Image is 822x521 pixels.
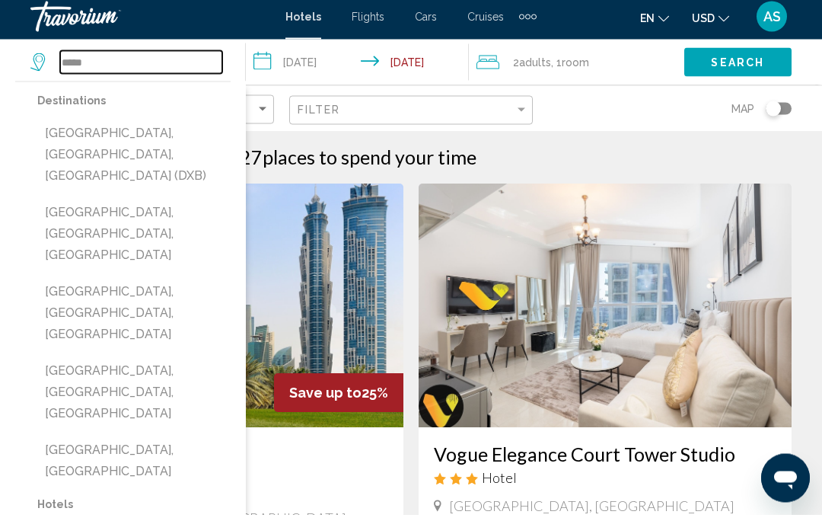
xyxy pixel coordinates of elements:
a: Flights [352,17,384,29]
p: Hotels [37,500,231,521]
span: Filter [298,110,341,122]
img: Hotel image [419,190,792,434]
span: Map [731,104,754,126]
span: 2 [513,58,551,79]
iframe: Button to launch messaging window [761,460,810,509]
button: [GEOGRAPHIC_DATA], [GEOGRAPHIC_DATA], [GEOGRAPHIC_DATA] [37,283,231,355]
a: Hotels [285,17,321,29]
span: en [640,18,655,30]
span: Room [562,62,589,75]
button: Change currency [692,13,729,35]
button: Filter [289,101,533,133]
div: 3 star Hotel [434,476,776,493]
span: Hotel [482,476,517,493]
button: [GEOGRAPHIC_DATA], [GEOGRAPHIC_DATA], [GEOGRAPHIC_DATA] (DXB) [37,125,231,197]
span: [GEOGRAPHIC_DATA], [GEOGRAPHIC_DATA] [449,504,734,521]
button: Toggle map [754,108,792,122]
a: Vogue Elegance Court Tower Studio [434,449,776,472]
span: Search [711,63,764,75]
h2: 1227 [217,152,476,175]
button: Change language [640,13,669,35]
a: Cars [415,17,437,29]
span: USD [692,18,715,30]
span: AS [763,15,781,30]
button: [GEOGRAPHIC_DATA], [GEOGRAPHIC_DATA] [37,442,231,492]
button: Search [684,54,792,82]
div: 25% [274,380,403,419]
button: Travelers: 2 adults, 0 children [469,46,684,91]
button: Check-in date: Oct 24, 2025 Check-out date: Oct 31, 2025 [246,46,469,91]
a: Travorium [30,8,270,38]
p: Destinations [37,96,231,117]
button: User Menu [752,7,792,39]
button: [GEOGRAPHIC_DATA], [GEOGRAPHIC_DATA], [GEOGRAPHIC_DATA] [37,204,231,276]
button: Extra navigation items [519,11,537,35]
span: places to spend your time [263,152,476,175]
span: Adults [519,62,551,75]
span: Save up to [289,392,362,408]
span: , 1 [551,58,589,79]
button: [GEOGRAPHIC_DATA], [GEOGRAPHIC_DATA], [GEOGRAPHIC_DATA] [37,363,231,434]
a: Cruises [467,17,504,29]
